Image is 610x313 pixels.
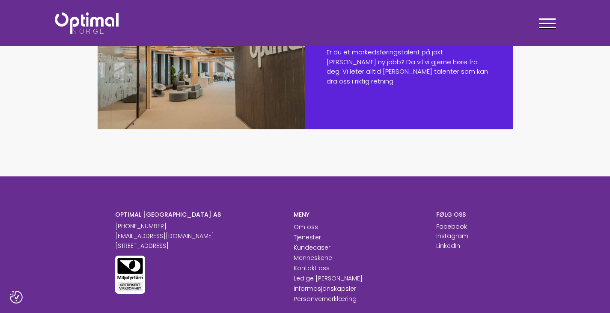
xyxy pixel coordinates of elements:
img: Revisit consent button [10,291,23,304]
a: Menneskene [294,253,332,262]
img: Miljøfyrtårn sertifisert virksomhet [115,256,145,294]
a: Om oss [294,223,318,231]
img: Optimal Norge [55,12,119,34]
a: Facebook [436,222,467,231]
a: Informasjonskapsler [294,284,356,293]
a: [EMAIL_ADDRESS][DOMAIN_NAME] [115,232,214,240]
p: [STREET_ADDRESS] [115,241,281,250]
a: Kontakt oss [294,264,330,272]
button: Samtykkepreferanser [10,291,23,304]
a: Kundecaser [294,243,330,252]
h6: OPTIMAL [GEOGRAPHIC_DATA] AS [115,211,281,218]
h6: MENY [294,211,423,218]
a: Tjenester [294,233,321,241]
a: Ledige [PERSON_NAME] [294,274,363,283]
a: Instagram [436,232,468,240]
h6: FØLG OSS [436,211,495,218]
p: Er du et markedsføringstalent på jakt [PERSON_NAME] ny jobb? Da vil vi gjerne høre fra deg. Vi le... [327,48,491,86]
a: Personvernerklæring [294,295,357,303]
a: LinkedIn [436,241,460,250]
